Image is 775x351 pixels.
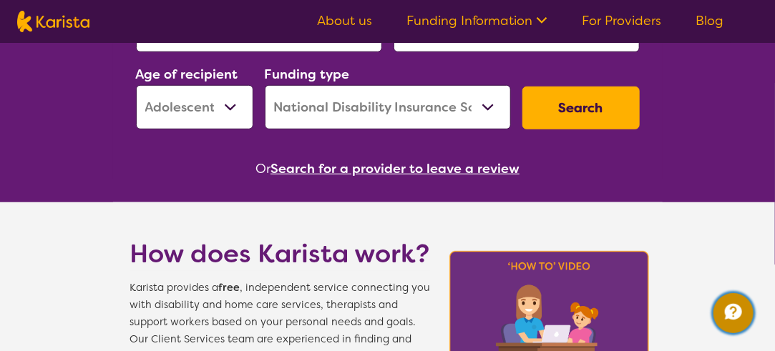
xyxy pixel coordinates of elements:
[582,12,661,29] a: For Providers
[713,293,754,333] button: Channel Menu
[406,12,547,29] a: Funding Information
[317,12,372,29] a: About us
[265,66,350,83] label: Funding type
[136,66,238,83] label: Age of recipient
[522,86,640,129] button: Search
[130,237,431,271] h1: How does Karista work?
[696,12,723,29] a: Blog
[219,281,240,295] b: free
[17,11,89,32] img: Karista logo
[270,158,520,179] button: Search for a provider to leave a review
[255,158,270,179] span: Or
